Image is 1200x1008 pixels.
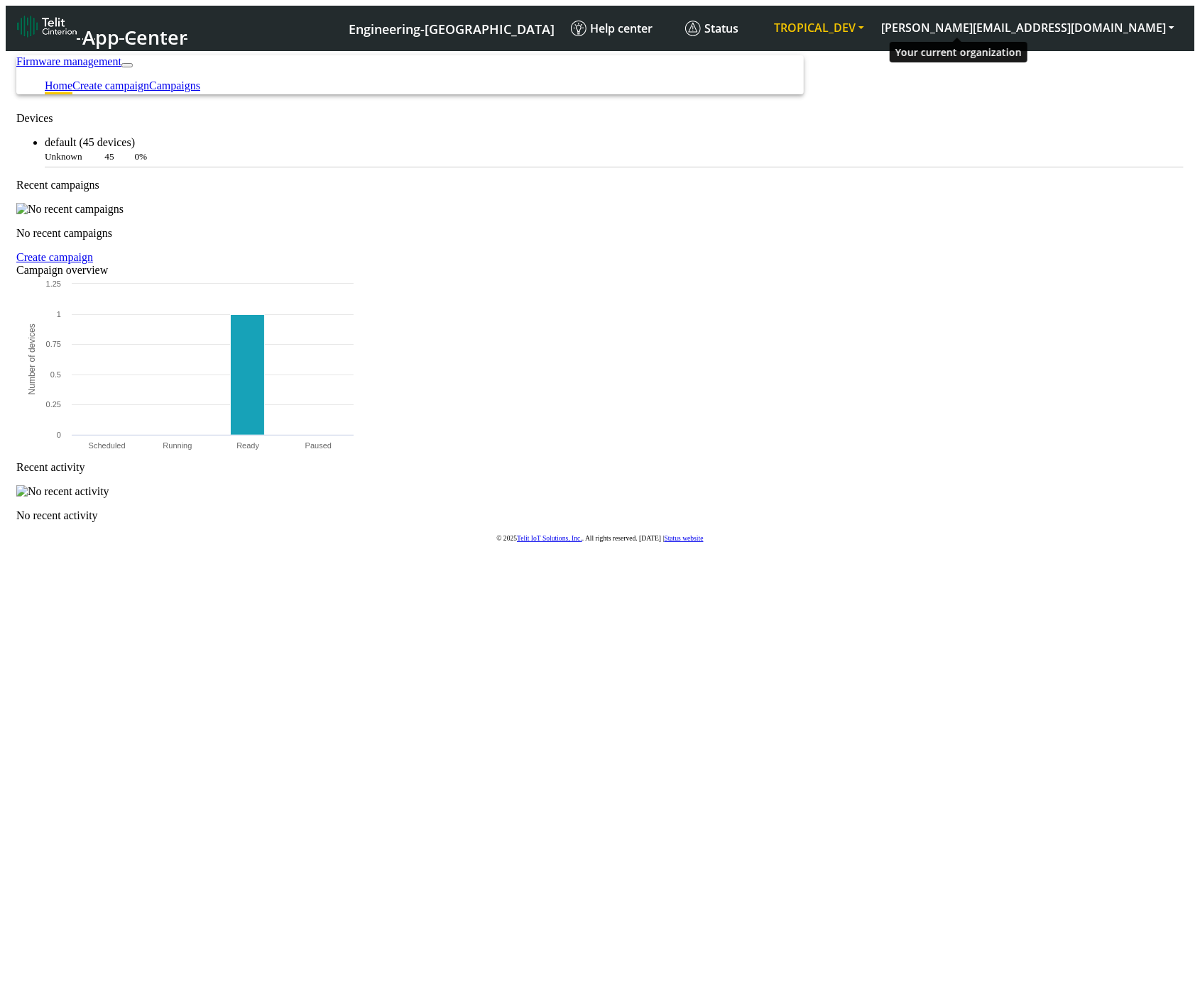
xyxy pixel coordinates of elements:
div: Recent campaigns [16,179,1184,192]
a: Create campaign [16,251,93,263]
a: Status [680,15,765,42]
span: Engineering-[GEOGRAPHIC_DATA] [349,21,555,38]
text: 0.75 [46,340,61,348]
a: Create campaign [72,79,149,92]
span: 45 [104,151,114,162]
span: Connected in past week [134,166,224,177]
a: Status website [665,534,704,542]
div: Devices [16,112,1184,125]
button: Toggle navigation [121,63,133,67]
a: Firmware management [16,55,121,67]
text: Ready [236,441,259,450]
span: Status [685,21,738,36]
a: Campaigns [149,79,200,92]
text: Scheduled [89,441,126,450]
text: 0 [57,431,61,439]
img: No recent activity [16,485,109,498]
span: Unknown [45,151,82,162]
a: App Center [17,11,185,45]
text: Running [163,441,192,450]
a: Telit IoT Solutions, Inc. [517,534,582,542]
span: Help center [571,21,653,36]
text: Paused [305,441,332,450]
text: 1.25 [46,279,61,288]
a: Your current platform instance [348,15,554,41]
button: [PERSON_NAME][EMAIL_ADDRESS][DOMAIN_NAME] [873,15,1183,40]
a: Home [45,79,72,92]
button: TROPICAL_DEV [765,15,873,40]
div: default (45 devices) [45,136,1184,149]
div: Campaign overview [16,264,1184,277]
a: Help center [565,15,680,42]
div: Recent activity [16,461,1184,474]
img: status.svg [685,21,701,36]
text: 1 [57,310,61,319]
text: Number of devices [27,323,37,394]
div: Your current organization [890,42,1027,62]
p: © 2025 . All rights reserved. [DATE] | [16,533,1184,542]
p: No recent activity [16,509,1184,522]
p: No recent campaigns [16,227,1184,240]
img: No recent campaigns [16,203,124,216]
span: Current version [45,166,104,177]
text: 0.25 [46,400,61,409]
img: knowledge.svg [571,21,587,36]
span: 0% [134,151,147,162]
span: App Center [82,24,187,50]
img: logo-telit-cinterion-gw-new.png [17,15,77,38]
text: 0.5 [50,370,61,379]
span: Devices [104,166,134,177]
